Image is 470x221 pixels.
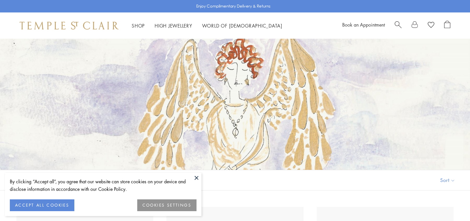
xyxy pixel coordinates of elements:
[155,22,192,29] a: High JewelleryHigh Jewellery
[395,21,402,30] a: Search
[137,199,197,211] button: COOKIES SETTINGS
[196,3,271,10] p: Enjoy Complimentary Delivery & Returns
[202,22,282,29] a: World of [DEMOGRAPHIC_DATA]World of [DEMOGRAPHIC_DATA]
[10,199,74,211] button: ACCEPT ALL COOKIES
[132,22,145,29] a: ShopShop
[425,170,470,190] button: Show sort by
[342,21,385,28] a: Book an Appointment
[10,178,197,193] div: By clicking “Accept all”, you agree that our website can store cookies on your device and disclos...
[20,22,119,30] img: Temple St. Clair
[428,21,434,30] a: View Wishlist
[132,22,282,30] nav: Main navigation
[444,21,450,30] a: Open Shopping Bag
